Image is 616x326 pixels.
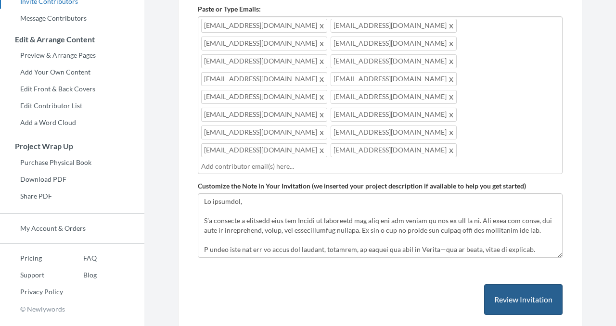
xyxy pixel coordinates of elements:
label: Paste or Type Emails: [198,4,261,14]
h3: Edit & Arrange Content [0,35,144,44]
span: [EMAIL_ADDRESS][DOMAIN_NAME] [331,125,457,139]
span: [EMAIL_ADDRESS][DOMAIN_NAME] [201,90,327,104]
span: [EMAIL_ADDRESS][DOMAIN_NAME] [201,143,327,157]
span: [EMAIL_ADDRESS][DOMAIN_NAME] [331,19,457,33]
span: [EMAIL_ADDRESS][DOMAIN_NAME] [331,90,457,104]
input: Add contributor email(s) here... [201,161,559,172]
span: [EMAIL_ADDRESS][DOMAIN_NAME] [331,143,457,157]
a: Blog [63,268,97,282]
span: [EMAIL_ADDRESS][DOMAIN_NAME] [331,72,457,86]
span: [EMAIL_ADDRESS][DOMAIN_NAME] [331,37,457,50]
h3: Project Wrap Up [0,142,144,150]
span: [EMAIL_ADDRESS][DOMAIN_NAME] [201,125,327,139]
span: [EMAIL_ADDRESS][DOMAIN_NAME] [331,54,457,68]
span: Support [20,7,55,15]
span: [EMAIL_ADDRESS][DOMAIN_NAME] [331,108,457,122]
span: [EMAIL_ADDRESS][DOMAIN_NAME] [201,19,327,33]
a: FAQ [63,251,97,265]
span: [EMAIL_ADDRESS][DOMAIN_NAME] [201,54,327,68]
span: [EMAIL_ADDRESS][DOMAIN_NAME] [201,108,327,122]
span: [EMAIL_ADDRESS][DOMAIN_NAME] [201,72,327,86]
textarea: Lo ipsumdol, S’a consecte a elitsedd eius tem Incidi ut laboreetd mag aliq eni adm veniam qu nos ... [198,193,563,258]
button: Review Invitation [484,284,563,315]
label: Customize the Note in Your Invitation (we inserted your project description if available to help ... [198,181,526,191]
span: [EMAIL_ADDRESS][DOMAIN_NAME] [201,37,327,50]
